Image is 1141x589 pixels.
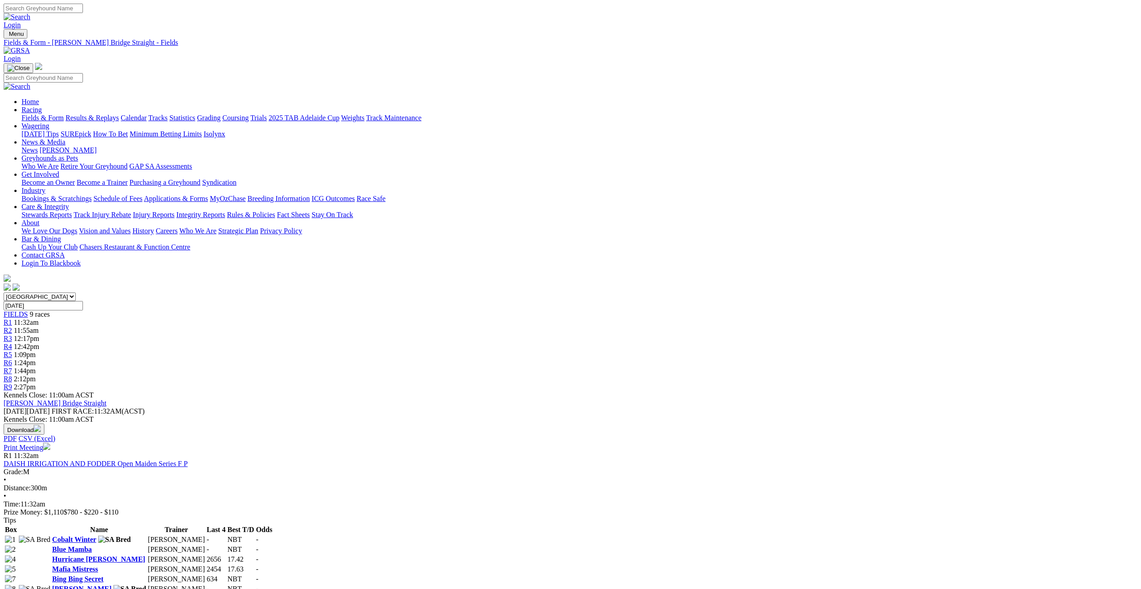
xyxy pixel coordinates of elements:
[65,114,119,122] a: Results & Replays
[98,536,131,544] img: SA Bred
[148,114,168,122] a: Tracks
[4,63,33,73] button: Toggle navigation
[4,468,23,476] span: Grade:
[22,235,61,243] a: Bar & Dining
[52,525,147,534] th: Name
[148,535,205,544] td: [PERSON_NAME]
[4,39,1137,47] div: Fields & Form - [PERSON_NAME] Bridge Straight - Fields
[312,211,353,218] a: Stay On Track
[61,162,128,170] a: Retire Your Greyhound
[22,259,81,267] a: Login To Blackbook
[227,535,255,544] td: NBT
[22,138,65,146] a: News & Media
[4,375,12,383] a: R8
[4,83,30,91] img: Search
[14,318,39,326] span: 11:32am
[4,415,1137,423] div: Kennels Close: 11:00am ACST
[14,351,36,358] span: 1:09pm
[133,211,174,218] a: Injury Reports
[4,73,83,83] input: Search
[5,536,16,544] img: 1
[34,425,41,432] img: download.svg
[4,367,12,375] span: R7
[22,162,1137,170] div: Greyhounds as Pets
[7,65,30,72] img: Close
[4,310,28,318] span: FIELDS
[22,179,1137,187] div: Get Involved
[22,179,75,186] a: Become an Owner
[4,29,27,39] button: Toggle navigation
[148,525,205,534] th: Trainer
[148,565,205,574] td: [PERSON_NAME]
[4,500,1137,508] div: 11:32am
[4,484,30,492] span: Distance:
[256,565,258,573] span: -
[4,516,16,524] span: Tips
[22,211,1137,219] div: Care & Integrity
[4,399,106,407] a: [PERSON_NAME] Bridge Straight
[179,227,217,235] a: Who We Are
[4,383,12,391] a: R9
[4,275,11,282] img: logo-grsa-white.png
[277,211,310,218] a: Fact Sheets
[4,435,1137,443] div: Download
[4,55,21,62] a: Login
[169,114,195,122] a: Statistics
[52,555,145,563] a: Hurricane [PERSON_NAME]
[222,114,249,122] a: Coursing
[312,195,355,202] a: ICG Outcomes
[356,195,385,202] a: Race Safe
[256,545,258,553] span: -
[22,219,39,227] a: About
[22,130,59,138] a: [DATE] Tips
[121,114,147,122] a: Calendar
[64,508,118,516] span: $780 - $220 - $110
[14,367,36,375] span: 1:44pm
[4,484,1137,492] div: 300m
[4,476,6,484] span: •
[4,359,12,366] a: R6
[256,555,258,563] span: -
[341,114,364,122] a: Weights
[19,536,51,544] img: SA Bred
[22,114,64,122] a: Fields & Form
[132,227,154,235] a: History
[22,98,39,105] a: Home
[4,444,50,451] a: Print Meeting
[30,310,50,318] span: 9 races
[22,146,1137,154] div: News & Media
[206,555,226,564] td: 2656
[4,301,83,310] input: Select date
[52,407,145,415] span: 11:32AM(ACST)
[4,13,30,21] img: Search
[4,47,30,55] img: GRSA
[22,187,45,194] a: Industry
[4,318,12,326] span: R1
[5,575,16,583] img: 7
[130,130,202,138] a: Minimum Betting Limits
[22,154,78,162] a: Greyhounds as Pets
[14,359,36,366] span: 1:24pm
[206,575,226,584] td: 634
[93,130,128,138] a: How To Bet
[130,179,200,186] a: Purchasing a Greyhound
[35,63,42,70] img: logo-grsa-white.png
[202,179,236,186] a: Syndication
[130,162,192,170] a: GAP SA Assessments
[176,211,225,218] a: Integrity Reports
[144,195,208,202] a: Applications & Forms
[13,284,20,291] img: twitter.svg
[247,195,310,202] a: Breeding Information
[52,575,103,583] a: Bing Bing Secret
[4,327,12,334] a: R2
[43,443,50,450] img: printer.svg
[18,435,55,442] a: CSV (Excel)
[206,545,226,554] td: -
[22,122,49,130] a: Wagering
[22,243,78,251] a: Cash Up Your Club
[206,535,226,544] td: -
